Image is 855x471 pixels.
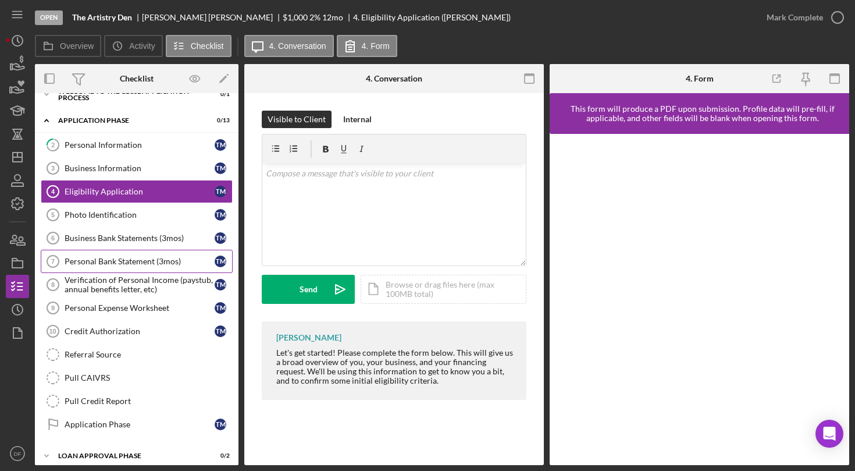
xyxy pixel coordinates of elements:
[353,13,511,22] div: 4. Eligibility Application ([PERSON_NAME])
[41,413,233,436] a: Application PhaseTM
[215,302,226,314] div: T M
[366,74,422,83] div: 4. Conversation
[65,140,215,150] div: Personal Information
[65,187,215,196] div: Eligibility Application
[65,327,215,336] div: Credit Authorization
[65,420,215,429] div: Application Phase
[337,111,377,128] button: Internal
[65,164,215,173] div: Business Information
[60,41,94,51] label: Overview
[215,419,226,430] div: T M
[41,273,233,296] a: 8Verification of Personal Income (paystub, annual benefits letter, etc)TM
[142,13,283,22] div: [PERSON_NAME] [PERSON_NAME]
[337,35,397,57] button: 4. Form
[269,41,326,51] label: 4. Conversation
[65,210,215,219] div: Photo Identification
[65,350,232,359] div: Referral Source
[561,146,839,454] iframe: Lenderfit form
[300,275,318,304] div: Send
[72,13,132,22] b: The Artistry Den
[215,139,226,151] div: T M
[35,10,63,25] div: Open
[51,304,55,311] tspan: 9
[51,211,55,218] tspan: 5
[41,343,233,366] a: Referral Source
[49,328,56,335] tspan: 10
[104,35,162,57] button: Activity
[322,13,343,22] div: 12 mo
[215,256,226,267] div: T M
[209,91,230,98] div: 0 / 1
[41,203,233,226] a: 5Photo IdentificationTM
[41,157,233,180] a: 3Business InformationTM
[309,13,320,22] div: 2 %
[58,117,201,124] div: Application Phase
[209,117,230,124] div: 0 / 13
[166,35,231,57] button: Checklist
[276,348,515,385] div: Let's get started! Please complete the form below. This will give us a broad overview of you, you...
[129,41,155,51] label: Activity
[244,35,334,57] button: 4. Conversation
[41,180,233,203] a: 4Eligibility ApplicationTM
[215,325,226,337] div: T M
[262,111,332,128] button: Visible to Client
[51,165,55,172] tspan: 3
[555,104,849,123] div: This form will produce a PDF upon submission. Profile data will pre-fill, if applicable, and othe...
[767,6,823,29] div: Mark Complete
[686,74,714,83] div: 4. Form
[215,232,226,244] div: T M
[815,420,843,448] div: Open Intercom Messenger
[41,133,233,157] a: 2Personal InformationTM
[65,303,215,313] div: Personal Expense Worksheet
[215,162,226,174] div: T M
[65,396,232,406] div: Pull Credit Report
[58,452,201,459] div: Loan Approval Phase
[51,281,55,288] tspan: 8
[41,226,233,250] a: 6Business Bank Statements (3mos)TM
[276,333,341,342] div: [PERSON_NAME]
[362,41,390,51] label: 4. Form
[51,188,55,195] tspan: 4
[51,141,55,148] tspan: 2
[262,275,355,304] button: Send
[51,235,55,242] tspan: 6
[268,111,326,128] div: Visible to Client
[215,186,226,197] div: T M
[51,258,55,265] tspan: 7
[41,250,233,273] a: 7Personal Bank Statement (3mos)TM
[65,233,215,243] div: Business Bank Statements (3mos)
[283,12,308,22] span: $1,000
[343,111,372,128] div: Internal
[755,6,849,29] button: Mark Complete
[6,442,29,465] button: DF
[35,35,101,57] button: Overview
[209,452,230,459] div: 0 / 2
[215,209,226,221] div: T M
[41,296,233,320] a: 9Personal Expense WorksheetTM
[14,451,22,457] text: DF
[41,389,233,413] a: Pull Credit Report
[120,74,154,83] div: Checklist
[215,279,226,291] div: T M
[65,275,215,294] div: Verification of Personal Income (paystub, annual benefits letter, etc)
[65,373,232,383] div: Pull CAIVRS
[191,41,224,51] label: Checklist
[41,366,233,389] a: Pull CAIVRS
[58,88,201,101] div: Welcome to the CBSSL Application Process
[65,257,215,266] div: Personal Bank Statement (3mos)
[41,320,233,343] a: 10Credit AuthorizationTM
